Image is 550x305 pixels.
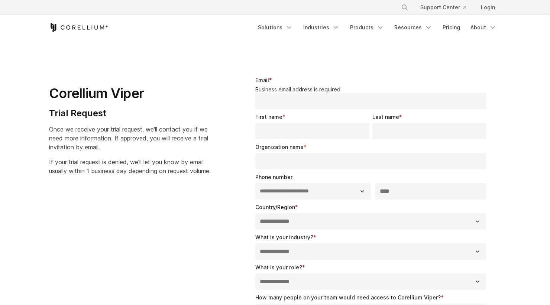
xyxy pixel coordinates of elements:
div: Navigation Menu [392,1,501,14]
a: Support Center [414,1,472,14]
span: Phone number [255,174,292,180]
a: Corellium Home [49,23,108,32]
span: What is your role? [255,264,302,270]
button: Search [398,1,411,14]
a: Industries [299,21,344,34]
a: Products [346,21,388,34]
span: What is your industry? [255,234,313,240]
span: How many people on your team would need access to Corellium Viper? [255,294,441,301]
span: Last name [372,114,399,120]
h1: Corellium Viper [49,85,211,102]
a: Login [475,1,501,14]
h4: Trial Request [49,108,211,119]
span: Country/Region [255,204,295,210]
a: Pricing [438,21,465,34]
span: Once we receive your trial request, we'll contact you if we need more information. If approved, y... [49,126,208,151]
legend: Business email address is required [255,86,489,93]
a: About [466,21,501,34]
span: Email [255,77,269,83]
a: Resources [390,21,437,34]
span: First name [255,114,282,120]
span: If your trial request is denied, we'll let you know by email usually within 1 business day depend... [49,158,211,175]
a: Solutions [253,21,297,34]
div: Navigation Menu [253,21,501,34]
span: Organization name [255,144,304,150]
